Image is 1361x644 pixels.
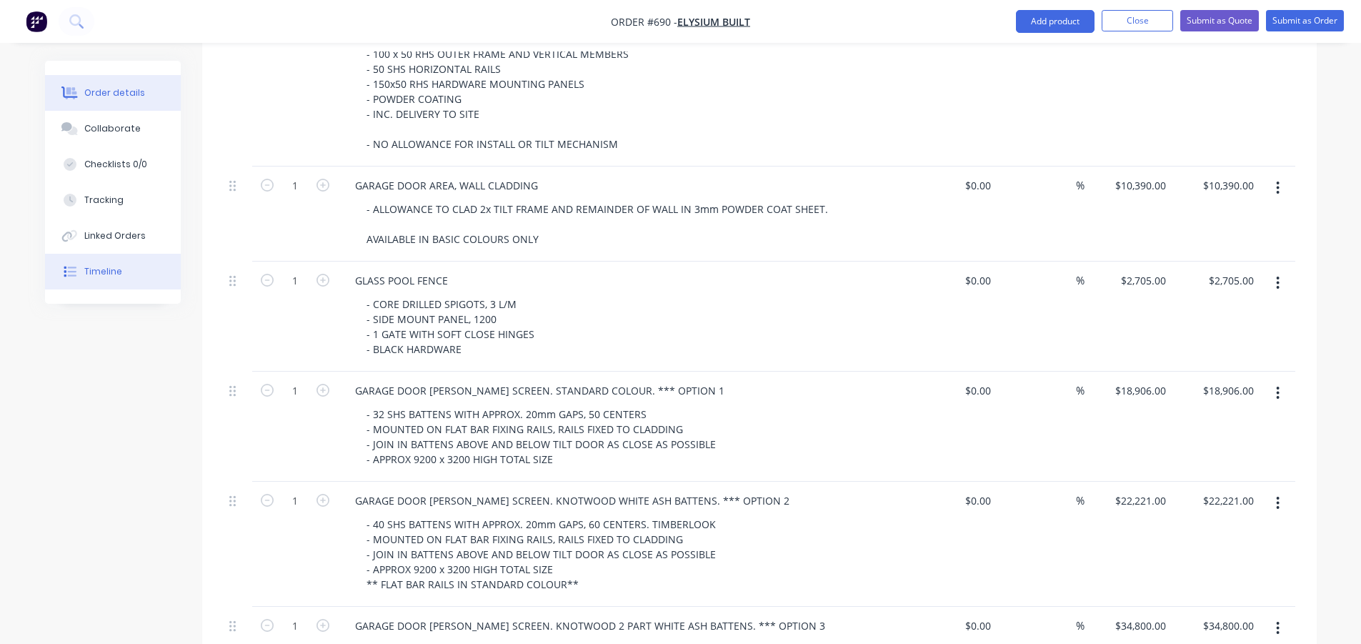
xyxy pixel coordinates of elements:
[26,11,47,32] img: Factory
[344,380,736,401] div: GARAGE DOOR [PERSON_NAME] SCREEN. STANDARD COLOUR. *** OPTION 1
[1076,382,1085,399] span: %
[355,404,727,470] div: - 32 SHS BATTENS WITH APPROX. 20mm GAPS, 50 CENTERS - MOUNTED ON FLAT BAR FIXING RAILS, RAILS FIX...
[344,270,459,291] div: GLASS POOL FENCE
[45,75,181,111] button: Order details
[45,147,181,182] button: Checklists 0/0
[45,111,181,147] button: Collaborate
[84,194,124,207] div: Tracking
[45,182,181,218] button: Tracking
[1266,10,1344,31] button: Submit as Order
[84,229,146,242] div: Linked Orders
[344,615,837,636] div: GARAGE DOOR [PERSON_NAME] SCREEN. KNOTWOOD 2 PART WHITE ASH BATTENS. *** OPTION 3
[84,265,122,278] div: Timeline
[1016,10,1095,33] button: Add product
[1180,10,1259,31] button: Submit as Quote
[344,490,801,511] div: GARAGE DOOR [PERSON_NAME] SCREEN. KNOTWOOD WHITE ASH BATTENS. *** OPTION 2
[1076,177,1085,194] span: %
[1076,618,1085,634] span: %
[355,514,727,595] div: - 40 SHS BATTENS WITH APPROX. 20mm GAPS, 60 CENTERS. TIMBERLOOK - MOUNTED ON FLAT BAR FIXING RAIL...
[1076,492,1085,509] span: %
[45,218,181,254] button: Linked Orders
[355,199,839,249] div: - ALLOWANCE TO CLAD 2x TILT FRAME AND REMAINDER OF WALL IN 3mm POWDER COAT SHEET. AVAILABLE IN BA...
[1102,10,1173,31] button: Close
[677,15,750,29] a: Elysium Built
[611,15,677,29] span: Order #690 -
[344,175,549,196] div: GARAGE DOOR AREA, WALL CLADDING
[355,294,546,360] div: - CORE DRILLED SPIGOTS, 3 L/M - SIDE MOUNT PANEL, 1200 - 1 GATE WITH SOFT CLOSE HINGES - BLACK HA...
[1076,272,1085,289] span: %
[45,254,181,289] button: Timeline
[84,158,147,171] div: Checklists 0/0
[84,86,145,99] div: Order details
[84,122,141,135] div: Collaborate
